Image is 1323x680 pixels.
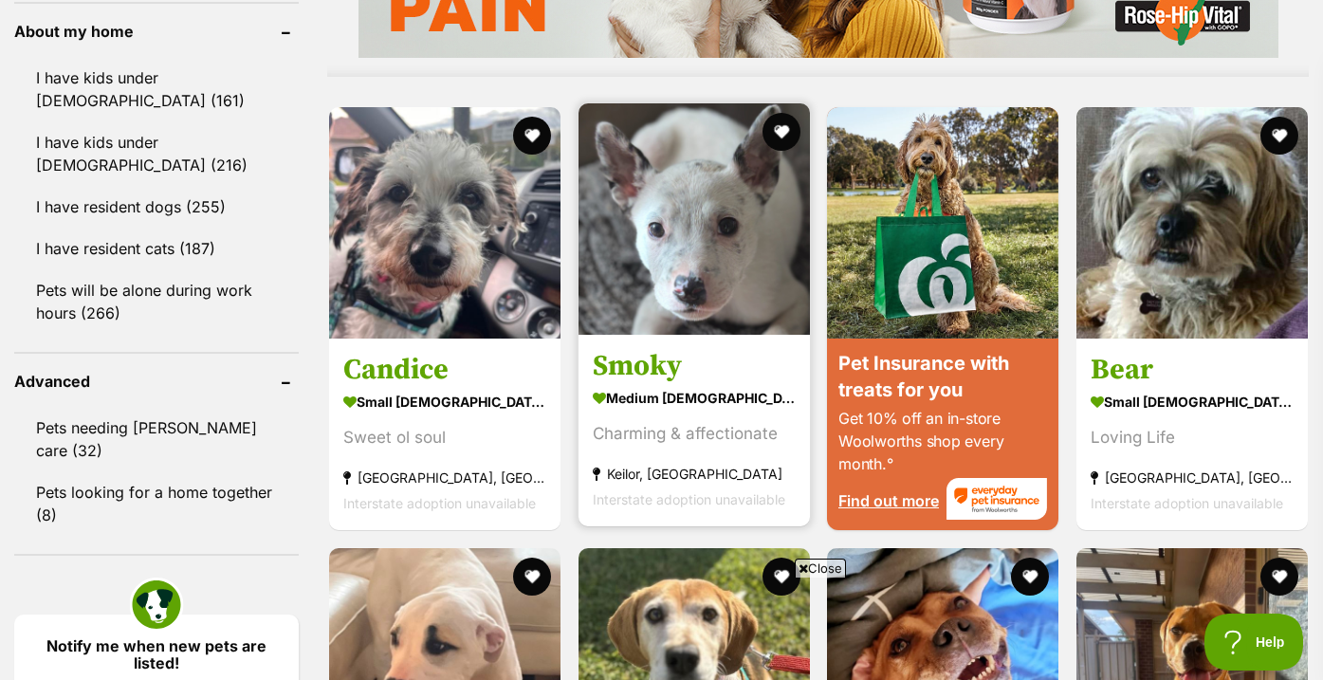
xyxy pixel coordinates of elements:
img: Smoky - Australian Cattle Dog [579,103,810,335]
a: Pets looking for a home together (8) [14,472,299,535]
a: Candice small [DEMOGRAPHIC_DATA] Dog Sweet ol soul [GEOGRAPHIC_DATA], [GEOGRAPHIC_DATA] Interstat... [329,338,560,530]
span: Interstate adoption unavailable [593,491,785,507]
a: I have resident cats (187) [14,229,299,268]
iframe: Help Scout Beacon - Open [1204,614,1304,671]
a: Smoky medium [DEMOGRAPHIC_DATA] Dog Charming & affectionate Keilor, [GEOGRAPHIC_DATA] Interstate ... [579,334,810,526]
div: Charming & affectionate [593,421,796,447]
img: https://img.kwcdn.com/product/fancy/411a22cd-87f7-4e61-b155-b68850b57c71.jpg?imageMogr2/strip/siz... [144,120,285,237]
a: I have resident dogs (255) [14,187,299,227]
button: favourite [1011,558,1049,596]
button: favourite [762,113,799,151]
button: favourite [513,117,551,155]
span: Close [795,559,846,578]
h3: Candice [343,352,546,388]
h3: Bear [1091,352,1294,388]
div: Sweet ol soul [343,425,546,450]
strong: [GEOGRAPHIC_DATA], [GEOGRAPHIC_DATA] [343,465,546,490]
button: favourite [1259,117,1297,155]
h3: Smoky [593,348,796,384]
strong: small [DEMOGRAPHIC_DATA] Dog [343,388,546,415]
span: Interstate adoption unavailable [1091,495,1283,511]
iframe: Advertisement [202,585,1122,671]
a: Pets needing [PERSON_NAME] care (32) [14,408,299,470]
a: I have kids under [DEMOGRAPHIC_DATA] (161) [14,58,299,120]
header: Advanced [14,373,299,390]
img: Candice - Maltese x Jack Russell Terrier Dog [329,107,560,339]
a: Bear small [DEMOGRAPHIC_DATA] Dog Loving Life [GEOGRAPHIC_DATA], [GEOGRAPHIC_DATA] Interstate ado... [1076,338,1308,530]
button: favourite [1259,558,1297,596]
strong: medium [DEMOGRAPHIC_DATA] Dog [593,384,796,412]
strong: [GEOGRAPHIC_DATA], [GEOGRAPHIC_DATA] [1091,465,1294,490]
button: favourite [762,558,799,596]
a: Pets will be alone during work hours (266) [14,270,299,333]
div: Loving Life [1091,425,1294,450]
span: Interstate adoption unavailable [343,495,536,511]
strong: Keilor, [GEOGRAPHIC_DATA] [593,461,796,487]
strong: small [DEMOGRAPHIC_DATA] Dog [1091,388,1294,415]
header: About my home [14,23,299,40]
button: favourite [513,558,551,596]
img: Bear - Maltese Dog [1076,107,1308,339]
a: I have kids under [DEMOGRAPHIC_DATA] (216) [14,122,299,185]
